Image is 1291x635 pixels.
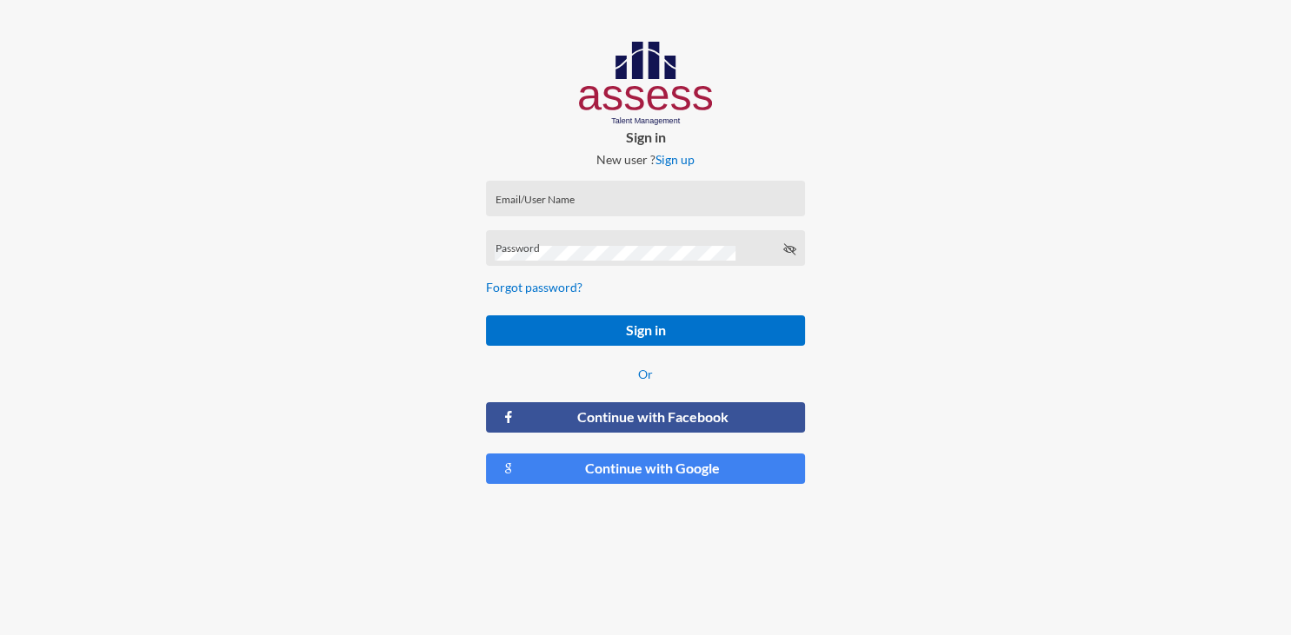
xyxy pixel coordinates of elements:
[472,152,819,167] p: New user ?
[486,315,805,346] button: Sign in
[486,402,805,433] button: Continue with Facebook
[486,280,582,294] a: Forgot password?
[486,453,805,484] button: Continue with Google
[486,367,805,381] p: Or
[655,152,695,167] a: Sign up
[472,129,819,145] p: Sign in
[579,42,712,125] img: AssessLogoo.svg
